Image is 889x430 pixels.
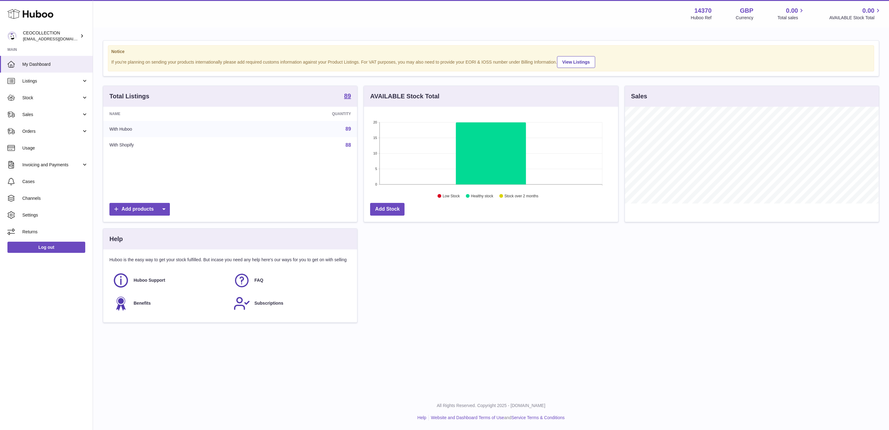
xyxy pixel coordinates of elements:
[346,142,351,148] a: 88
[22,195,88,201] span: Channels
[511,415,565,420] a: Service Terms & Conditions
[134,277,165,283] span: Huboo Support
[418,415,427,420] a: Help
[7,31,17,41] img: internalAdmin-14370@internal.huboo.com
[233,272,348,289] a: FAQ
[346,126,351,132] a: 89
[374,151,377,155] text: 10
[22,145,88,151] span: Usage
[736,15,754,21] div: Currency
[631,92,647,101] h3: Sales
[22,95,82,101] span: Stock
[370,92,439,101] h3: AVAILABLE Stock Total
[22,179,88,185] span: Cases
[375,167,377,171] text: 5
[109,203,170,216] a: Add products
[22,61,88,67] span: My Dashboard
[103,137,240,153] td: With Shopify
[98,403,884,409] p: All Rights Reserved. Copyright 2025 - [DOMAIN_NAME]
[429,415,564,421] li: and
[113,295,227,312] a: Benefits
[862,7,874,15] span: 0.00
[23,30,79,42] div: CEOCOLLECTION
[374,136,377,140] text: 15
[254,300,283,306] span: Subscriptions
[103,121,240,137] td: With Huboo
[443,194,460,198] text: Low Stock
[22,78,82,84] span: Listings
[374,120,377,124] text: 20
[111,49,871,55] strong: Notice
[240,107,357,121] th: Quantity
[786,7,798,15] span: 0.00
[22,112,82,118] span: Sales
[22,162,82,168] span: Invoicing and Payments
[22,128,82,134] span: Orders
[7,242,85,253] a: Log out
[111,55,871,68] div: If you're planning on sending your products internationally please add required customs informati...
[691,15,712,21] div: Huboo Ref
[505,194,538,198] text: Stock over 2 months
[829,15,882,21] span: AVAILABLE Stock Total
[109,257,351,263] p: Huboo is the easy way to get your stock fulfilled. But incase you need any help here's our ways f...
[254,277,263,283] span: FAQ
[109,92,149,101] h3: Total Listings
[777,7,805,21] a: 0.00 Total sales
[134,300,151,306] span: Benefits
[22,229,88,235] span: Returns
[829,7,882,21] a: 0.00 AVAILABLE Stock Total
[344,93,351,99] strong: 89
[777,15,805,21] span: Total sales
[557,56,595,68] a: View Listings
[375,182,377,186] text: 0
[471,194,494,198] text: Healthy stock
[431,415,504,420] a: Website and Dashboard Terms of Use
[740,7,753,15] strong: GBP
[23,36,91,41] span: [EMAIL_ADDRESS][DOMAIN_NAME]
[109,235,123,243] h3: Help
[694,7,712,15] strong: 14370
[344,93,351,100] a: 89
[22,212,88,218] span: Settings
[370,203,405,216] a: Add Stock
[113,272,227,289] a: Huboo Support
[233,295,348,312] a: Subscriptions
[103,107,240,121] th: Name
